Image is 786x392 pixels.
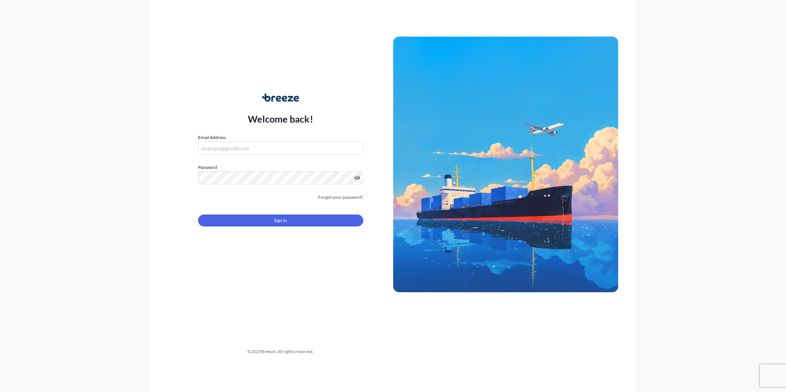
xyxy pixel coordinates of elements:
[198,134,226,141] label: Email Address
[274,217,287,224] span: Sign In
[393,37,618,292] img: Ship illustration
[198,164,363,171] label: Password
[198,141,363,155] input: example@gmail.com
[168,348,393,355] div: © 2025 Breeze. All rights reserved.
[198,214,363,226] button: Sign In
[248,113,313,125] p: Welcome back!
[318,194,363,201] a: Forgot your password?
[354,175,360,181] button: Show password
